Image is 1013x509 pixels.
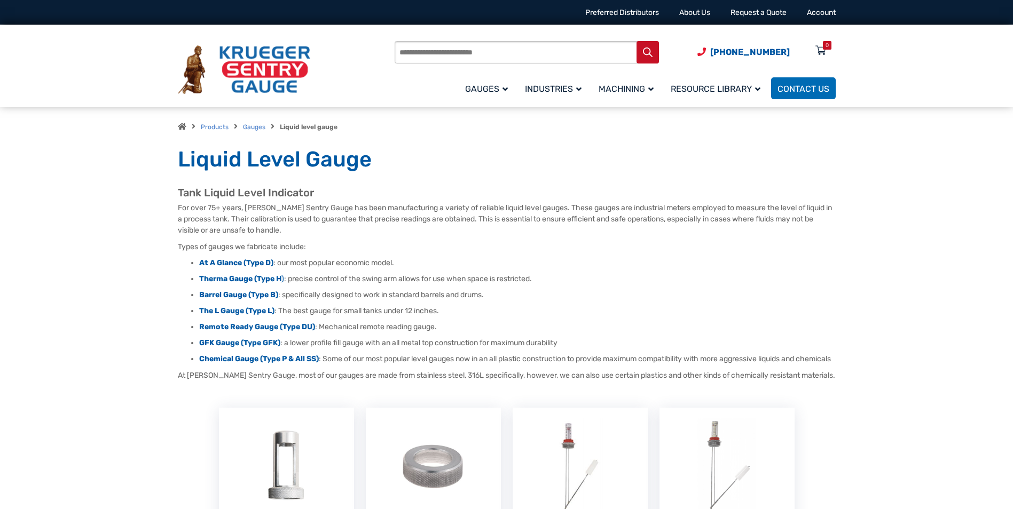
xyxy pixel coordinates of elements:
p: Types of gauges we fabricate include: [178,241,836,252]
a: Products [201,123,229,131]
a: Preferred Distributors [585,8,659,17]
a: The L Gauge (Type L) [199,306,274,315]
a: Gauges [459,76,519,101]
li: : Mechanical remote reading gauge. [199,322,836,332]
a: GFK Gauge (Type GFK) [199,338,280,347]
p: For over 75+ years, [PERSON_NAME] Sentry Gauge has been manufacturing a variety of reliable liqui... [178,202,836,236]
span: [PHONE_NUMBER] [710,47,790,57]
a: Industries [519,76,592,101]
h2: Tank Liquid Level Indicator [178,186,836,200]
a: Account [807,8,836,17]
a: Remote Ready Gauge (Type DU) [199,322,315,331]
li: : precise control of the swing arm allows for use when space is restricted. [199,274,836,284]
span: Machining [599,84,654,94]
li: : Some of our most popular level gauges now in an all plastic construction to provide maximum com... [199,354,836,364]
a: Contact Us [771,77,836,99]
div: 0 [826,41,829,50]
a: Chemical Gauge (Type P & All SS) [199,354,319,363]
strong: Liquid level gauge [280,123,337,131]
span: Gauges [465,84,508,94]
a: Phone Number (920) 434-8860 [697,45,790,59]
span: Resource Library [671,84,760,94]
li: : our most popular economic model. [199,258,836,268]
span: Contact Us [778,84,829,94]
a: Therma Gauge (Type H) [199,274,284,283]
span: Industries [525,84,582,94]
img: Krueger Sentry Gauge [178,45,310,94]
a: Machining [592,76,664,101]
li: : a lower profile fill gauge with an all metal top construction for maximum durability [199,338,836,348]
h1: Liquid Level Gauge [178,146,836,173]
a: About Us [679,8,710,17]
li: : The best gauge for small tanks under 12 inches. [199,306,836,316]
strong: Therma Gauge (Type H [199,274,281,283]
a: Gauges [243,123,265,131]
li: : specifically designed to work in standard barrels and drums. [199,290,836,300]
a: At A Glance (Type D) [199,258,273,267]
a: Request a Quote [731,8,787,17]
p: At [PERSON_NAME] Sentry Gauge, most of our gauges are made from stainless steel, 316L specificall... [178,370,836,381]
a: Resource Library [664,76,771,101]
a: Barrel Gauge (Type B) [199,290,278,299]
